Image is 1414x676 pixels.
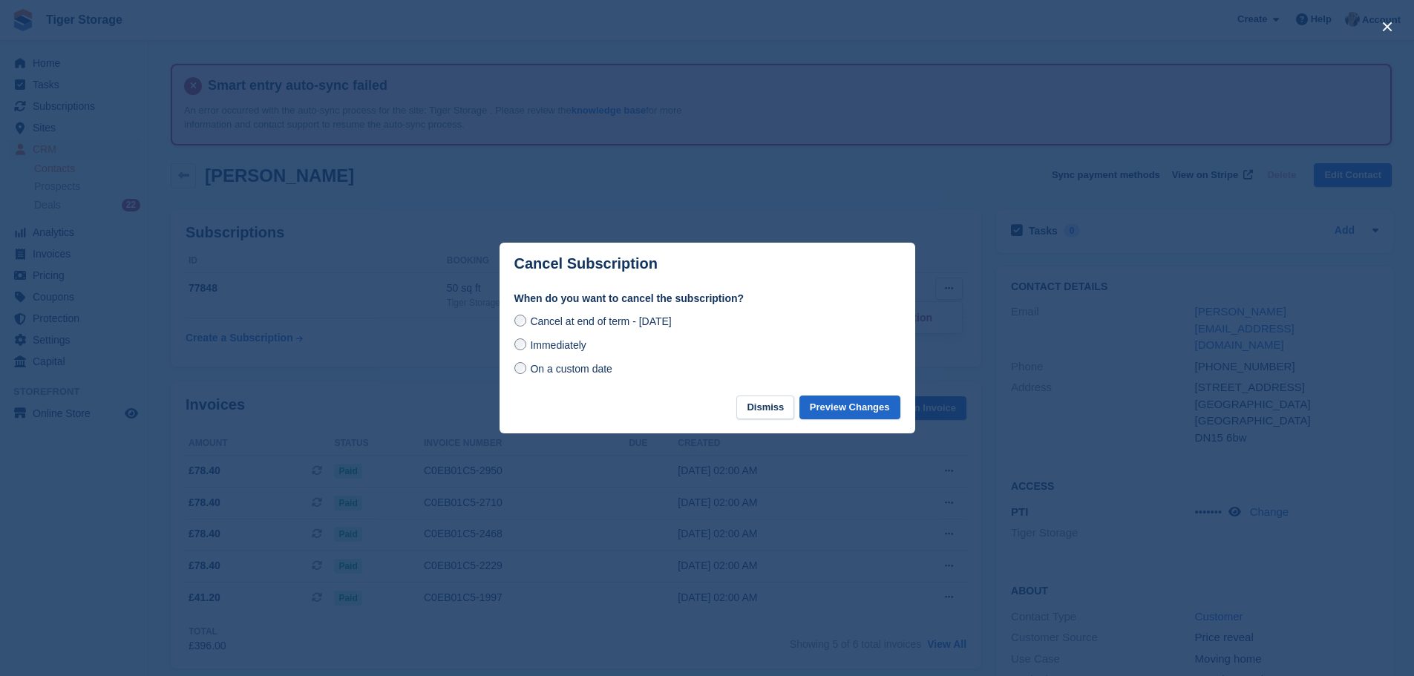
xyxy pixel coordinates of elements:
[514,291,900,306] label: When do you want to cancel the subscription?
[736,396,794,420] button: Dismiss
[530,339,586,351] span: Immediately
[530,363,612,375] span: On a custom date
[514,255,658,272] p: Cancel Subscription
[1375,15,1399,39] button: close
[799,396,900,420] button: Preview Changes
[514,362,526,374] input: On a custom date
[514,338,526,350] input: Immediately
[514,315,526,326] input: Cancel at end of term - [DATE]
[530,315,671,327] span: Cancel at end of term - [DATE]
